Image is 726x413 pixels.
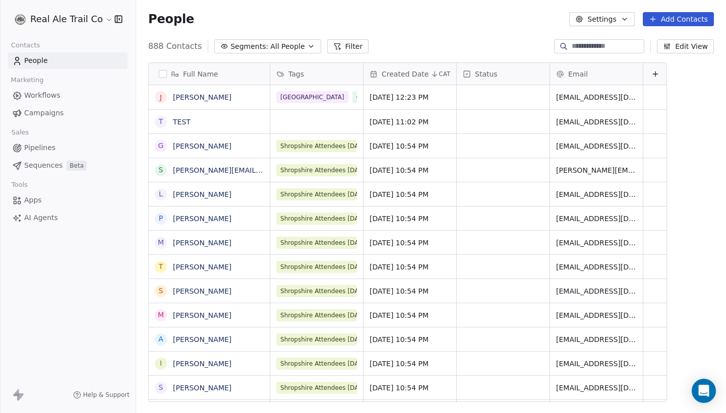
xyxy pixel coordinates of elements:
a: [PERSON_NAME] [173,335,231,343]
div: J [160,92,162,103]
span: [DATE] 10:54 PM [370,141,450,151]
span: Shropshire Attendees [DATE] [276,382,357,394]
span: Apps [24,195,42,205]
div: S [159,382,163,393]
a: [PERSON_NAME] [173,360,231,368]
div: Status [457,63,550,85]
div: M [158,310,164,320]
a: [PERSON_NAME] [173,239,231,247]
span: Sales [7,125,33,140]
span: Shropshire Attendees [DATE] [276,237,357,249]
div: grid [270,85,668,402]
div: s [159,165,163,175]
div: Open Intercom Messenger [692,379,716,403]
span: Shropshire Attendees [DATE] [276,213,357,225]
span: [EMAIL_ADDRESS][DOMAIN_NAME] [556,310,637,320]
div: S [159,286,163,296]
div: Tags [270,63,363,85]
button: Add Contacts [643,12,714,26]
div: Full Name [149,63,270,85]
button: Edit View [657,39,714,53]
span: [EMAIL_ADDRESS][DOMAIN_NAME] [556,334,637,345]
span: Shropshire Attendees [DATE] [276,164,357,176]
span: Email [568,69,588,79]
span: Shropshire Attendees [DATE] [276,188,357,200]
span: [EMAIL_ADDRESS][DOMAIN_NAME] [556,359,637,369]
span: [EMAIL_ADDRESS][DOMAIN_NAME] [556,141,637,151]
span: [DATE] 10:54 PM [370,383,450,393]
a: Pipelines [8,140,128,156]
span: 888 Contacts [148,40,202,52]
span: [EMAIL_ADDRESS][DOMAIN_NAME] [556,92,637,102]
span: [DATE] 10:54 PM [370,286,450,296]
span: [DATE] 10:54 PM [370,310,450,320]
span: Tools [7,177,32,192]
button: Filter [327,39,369,53]
span: Segments: [230,41,268,52]
span: Shropshire Attendees [DATE] [276,140,357,152]
a: Campaigns [8,105,128,121]
a: [PERSON_NAME] [173,93,231,101]
span: CAT [439,70,450,78]
span: [DATE] 10:54 PM [370,238,450,248]
div: T [159,116,163,127]
span: Shropshire Attendees [DATE] [276,333,357,346]
span: [GEOGRAPHIC_DATA] [276,91,348,103]
span: Full Name [183,69,218,79]
div: T [159,261,163,272]
span: [DATE] 10:54 PM [370,359,450,369]
div: L [159,189,163,199]
span: Campaigns [24,108,64,118]
span: AI Agents [24,213,58,223]
span: Workflows [24,90,60,101]
span: Created Date [382,69,429,79]
span: Tags [288,69,304,79]
span: Shropshire Attendees [DATE] [276,285,357,297]
span: [EMAIL_ADDRESS][DOMAIN_NAME] [556,262,637,272]
span: Status [475,69,498,79]
span: [EMAIL_ADDRESS][DOMAIN_NAME] [556,214,637,224]
span: Shropshire Attendees [DATE] [276,261,357,273]
span: [EMAIL_ADDRESS][DOMAIN_NAME] [556,383,637,393]
a: Apps [8,192,128,209]
a: [PERSON_NAME] [173,287,231,295]
span: Sequences [24,160,63,171]
span: Contacts [7,38,44,53]
div: I [160,358,162,369]
span: All People [270,41,305,52]
span: People [148,12,194,27]
span: Help & Support [83,391,130,399]
button: Settings [569,12,634,26]
a: Workflows [8,87,128,104]
a: [PERSON_NAME] [173,311,231,319]
div: P [159,213,163,224]
span: Beta [67,161,87,171]
a: [PERSON_NAME][EMAIL_ADDRESS][DOMAIN_NAME] [173,166,355,174]
div: G [158,141,164,151]
span: [DATE] 10:54 PM [370,262,450,272]
span: Contacted [352,91,392,103]
span: [DATE] 10:54 PM [370,189,450,199]
span: Real Ale Trail Co [30,13,103,26]
span: [EMAIL_ADDRESS][DOMAIN_NAME] [556,286,637,296]
span: [PERSON_NAME][EMAIL_ADDRESS][DOMAIN_NAME] [556,165,637,175]
a: SequencesBeta [8,157,128,174]
span: [DATE] 10:54 PM [370,334,450,345]
a: [PERSON_NAME] [173,384,231,392]
span: Marketing [7,73,48,88]
button: Real Ale Trail Co [12,11,107,28]
div: Created DateCAT [364,63,456,85]
a: AI Agents [8,210,128,226]
span: Shropshire Attendees [DATE] [276,309,357,321]
a: People [8,52,128,69]
img: realaletrail-logo.png [14,13,26,25]
a: [PERSON_NAME] [173,263,231,271]
a: [PERSON_NAME] [173,190,231,198]
a: Help & Support [73,391,130,399]
span: Pipelines [24,143,55,153]
span: Shropshire Attendees [DATE] [276,358,357,370]
a: [PERSON_NAME] [173,215,231,223]
span: [EMAIL_ADDRESS][DOMAIN_NAME] [556,189,637,199]
span: [DATE] 10:54 PM [370,165,450,175]
a: [PERSON_NAME] [173,142,231,150]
